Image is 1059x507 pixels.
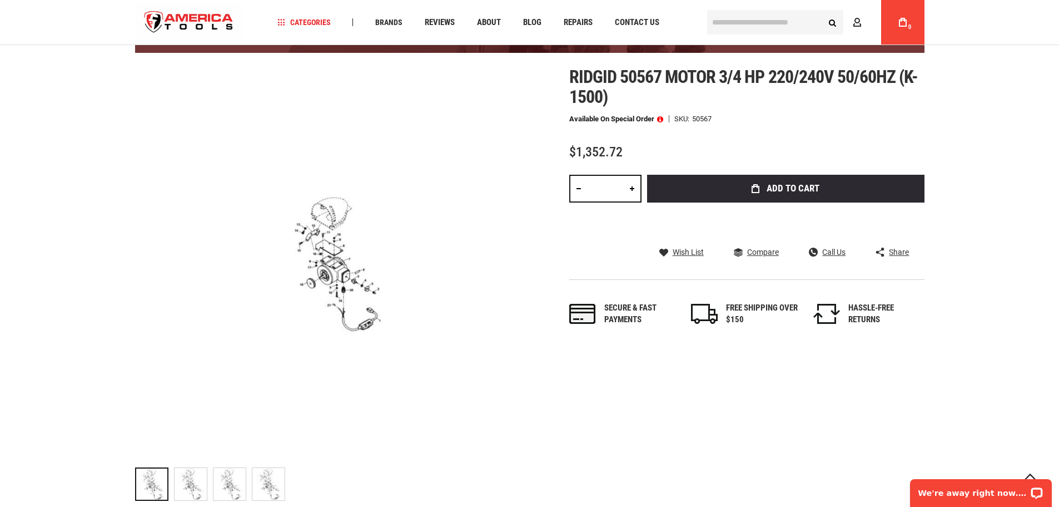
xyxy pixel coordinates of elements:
div: RIDGID 50567 MOTOR 3/4 HP 220/240V 50/60HZ (K-1500) [213,462,252,506]
div: RIDGID 50567 MOTOR 3/4 HP 220/240V 50/60HZ (K-1500) [174,462,213,506]
span: $1,352.72 [569,144,623,160]
a: Wish List [659,247,704,257]
div: RIDGID 50567 MOTOR 3/4 HP 220/240V 50/60HZ (K-1500) [135,462,174,506]
span: Wish List [673,248,704,256]
img: payments [569,304,596,324]
img: America Tools [135,2,243,43]
span: Add to Cart [767,184,819,193]
img: returns [813,304,840,324]
img: RIDGID 50567 MOTOR 3/4 HP 220/240V 50/60HZ (K-1500) [175,468,207,500]
a: Brands [370,15,407,30]
img: RIDGID 50567 MOTOR 3/4 HP 220/240V 50/60HZ (K-1500) [252,468,285,500]
a: Blog [518,15,546,30]
span: Reviews [425,18,455,27]
img: RIDGID 50567 MOTOR 3/4 HP 220/240V 50/60HZ (K-1500) [213,468,246,500]
button: Add to Cart [647,175,924,203]
span: Categories [277,18,331,26]
iframe: Secure express checkout frame [645,206,927,238]
p: Available on Special Order [569,115,663,123]
span: Contact Us [615,18,659,27]
div: RIDGID 50567 MOTOR 3/4 HP 220/240V 50/60HZ (K-1500) [252,462,285,506]
div: HASSLE-FREE RETURNS [848,302,921,326]
a: store logo [135,2,243,43]
span: Repairs [564,18,593,27]
a: About [472,15,506,30]
span: Blog [523,18,541,27]
span: Compare [747,248,779,256]
strong: SKU [674,115,692,122]
iframe: LiveChat chat widget [903,472,1059,507]
a: Compare [734,247,779,257]
div: Secure & fast payments [604,302,677,326]
span: Ridgid 50567 motor 3/4 hp 220/240v 50/60hz (k-1500) [569,66,918,107]
div: FREE SHIPPING OVER $150 [726,302,798,326]
a: Categories [272,15,336,30]
a: Call Us [809,247,846,257]
span: Share [889,248,909,256]
span: About [477,18,501,27]
img: shipping [691,304,718,324]
span: Brands [375,18,402,26]
img: RIDGID 50567 MOTOR 3/4 HP 220/240V 50/60HZ (K-1500) [135,67,530,462]
a: Repairs [559,15,598,30]
a: Contact Us [610,15,664,30]
a: Reviews [420,15,460,30]
div: 50567 [692,115,712,122]
span: 0 [908,24,912,30]
button: Search [822,12,843,33]
span: Call Us [822,248,846,256]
